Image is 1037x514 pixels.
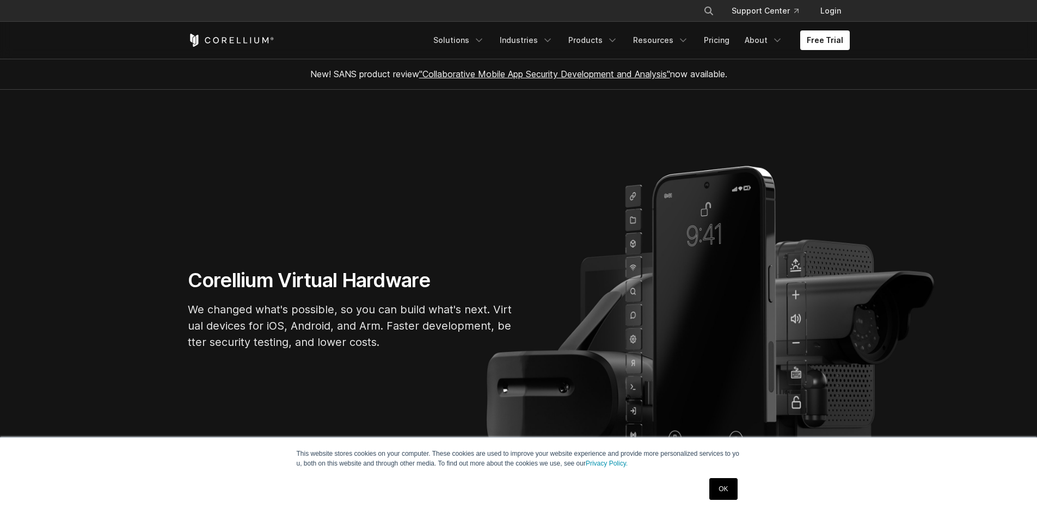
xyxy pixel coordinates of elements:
[310,69,727,79] span: New! SANS product review now available.
[800,30,850,50] a: Free Trial
[427,30,491,50] a: Solutions
[709,478,737,500] a: OK
[699,1,719,21] button: Search
[188,34,274,47] a: Corellium Home
[493,30,560,50] a: Industries
[812,1,850,21] a: Login
[188,268,514,293] h1: Corellium Virtual Hardware
[297,449,741,468] p: This website stores cookies on your computer. These cookies are used to improve your website expe...
[690,1,850,21] div: Navigation Menu
[586,460,628,467] a: Privacy Policy.
[562,30,624,50] a: Products
[427,30,850,50] div: Navigation Menu
[627,30,695,50] a: Resources
[697,30,736,50] a: Pricing
[188,301,514,350] p: We changed what's possible, so you can build what's next. Virtual devices for iOS, Android, and A...
[738,30,789,50] a: About
[723,1,807,21] a: Support Center
[419,69,670,79] a: "Collaborative Mobile App Security Development and Analysis"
